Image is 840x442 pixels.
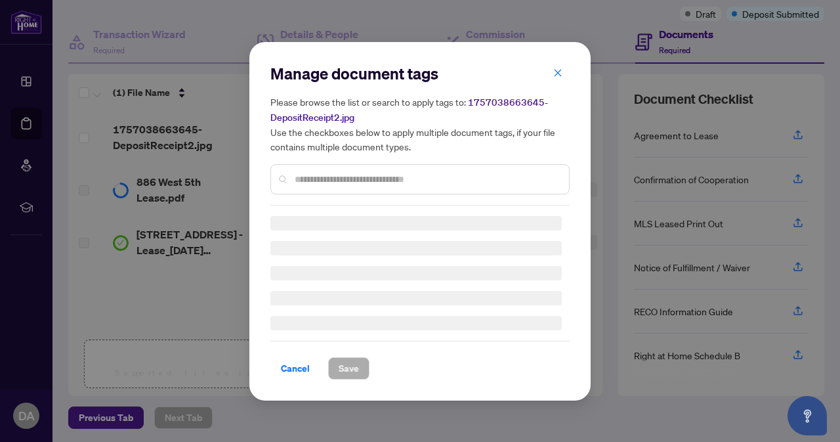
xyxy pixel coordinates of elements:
[270,357,320,380] button: Cancel
[787,396,827,435] button: Open asap
[553,68,562,77] span: close
[270,97,548,123] span: 1757038663645-DepositReceipt2.jpg
[270,95,570,154] h5: Please browse the list or search to apply tags to: Use the checkboxes below to apply multiple doc...
[328,357,369,380] button: Save
[270,63,570,84] h2: Manage document tags
[281,358,310,379] span: Cancel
